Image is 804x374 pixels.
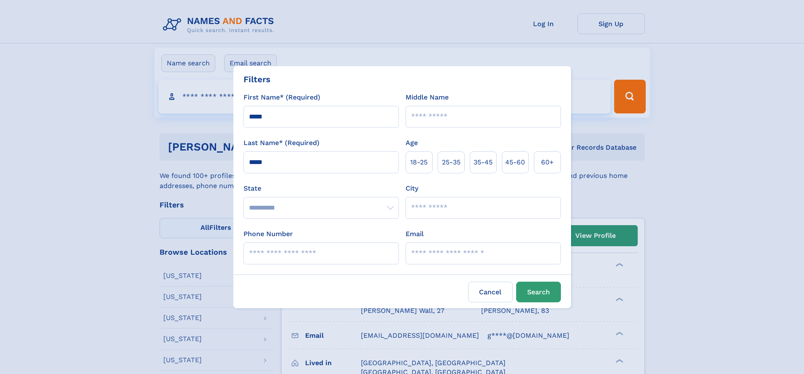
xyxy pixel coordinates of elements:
label: State [244,183,399,194]
span: 60+ [541,157,554,167]
label: Cancel [468,282,513,302]
label: City [406,183,418,194]
span: 45‑60 [505,157,525,167]
label: Phone Number [244,229,293,239]
span: 18‑25 [410,157,428,167]
div: Filters [244,73,271,86]
label: Age [406,138,418,148]
label: Email [406,229,424,239]
label: Middle Name [406,92,449,102]
button: Search [516,282,561,302]
label: First Name* (Required) [244,92,320,102]
label: Last Name* (Required) [244,138,319,148]
span: 35‑45 [474,157,493,167]
span: 25‑35 [442,157,460,167]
